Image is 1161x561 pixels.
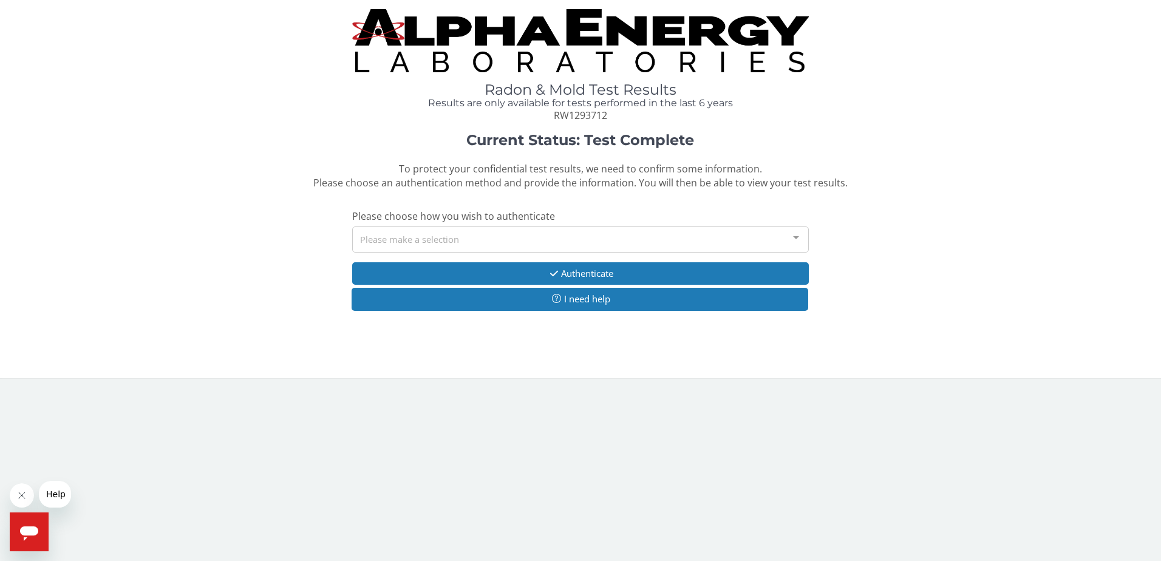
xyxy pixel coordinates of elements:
[352,98,809,109] h4: Results are only available for tests performed in the last 6 years
[10,483,34,508] iframe: Close message
[352,262,809,285] button: Authenticate
[10,512,49,551] iframe: Button to launch messaging window
[352,9,809,72] img: TightCrop.jpg
[360,232,459,246] span: Please make a selection
[466,131,694,149] strong: Current Status: Test Complete
[313,162,848,189] span: To protect your confidential test results, we need to confirm some information. Please choose an ...
[352,288,809,310] button: I need help
[352,209,555,223] span: Please choose how you wish to authenticate
[554,109,607,122] span: RW1293712
[39,481,71,508] iframe: Message from company
[352,82,809,98] h1: Radon & Mold Test Results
